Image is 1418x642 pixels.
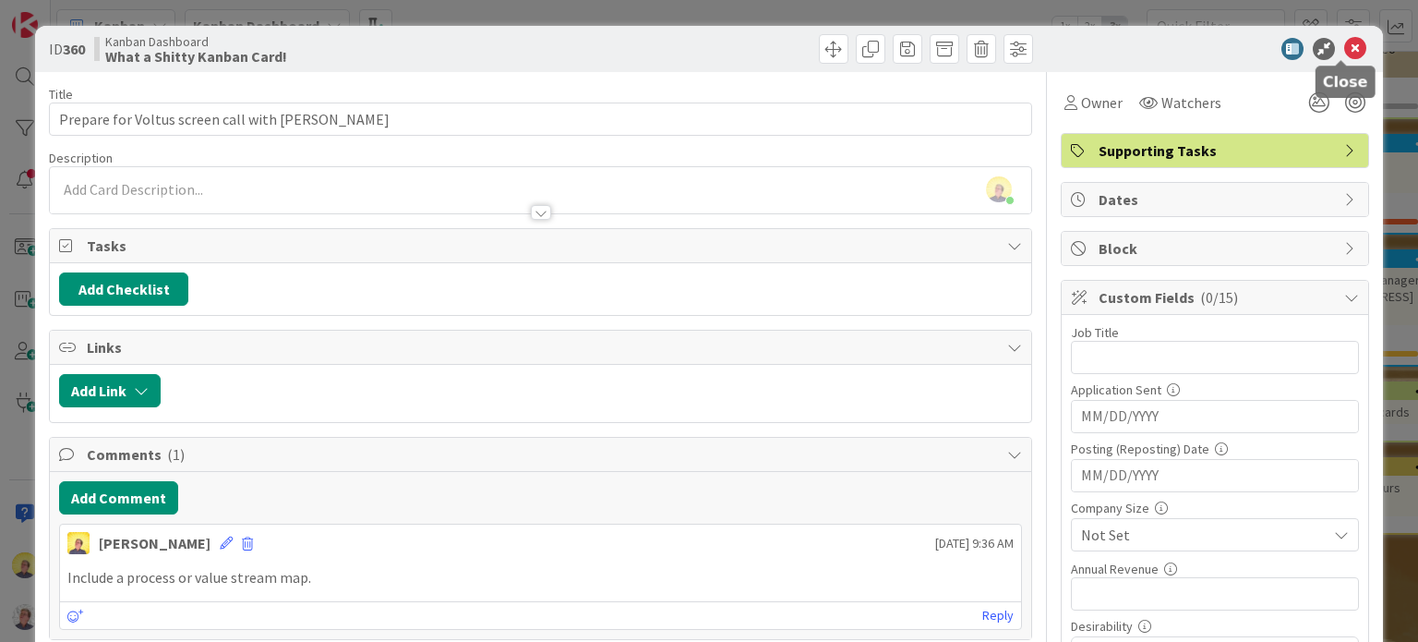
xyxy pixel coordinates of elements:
[167,445,185,464] span: ( 1 )
[1081,401,1349,432] input: MM/DD/YYYY
[67,567,1013,588] p: Include a process or value stream map.
[105,34,287,49] span: Kanban Dashboard
[49,38,85,60] span: ID
[1200,288,1238,307] span: ( 0/15 )
[1161,91,1221,114] span: Watchers
[59,374,161,407] button: Add Link
[986,176,1012,202] img: nKUMuoDhFNTCsnC9MIPQkgZgJ2SORMcs.jpeg
[1323,73,1368,91] h5: Close
[1081,460,1349,491] input: MM/DD/YYYY
[49,103,1031,136] input: type card name here...
[63,40,85,58] b: 360
[87,443,997,466] span: Comments
[1071,383,1359,396] div: Application Sent
[1099,139,1335,162] span: Supporting Tasks
[1099,237,1335,260] span: Block
[1071,561,1159,577] label: Annual Revenue
[1071,324,1119,341] label: Job Title
[1071,620,1359,633] div: Desirability
[59,481,178,515] button: Add Comment
[59,273,188,306] button: Add Checklist
[1099,188,1335,211] span: Dates
[1099,286,1335,309] span: Custom Fields
[1071,502,1359,515] div: Company Size
[935,534,1014,553] span: [DATE] 9:36 AM
[99,532,210,554] div: [PERSON_NAME]
[982,604,1014,627] a: Reply
[87,336,997,358] span: Links
[1081,522,1317,548] span: Not Set
[105,49,287,64] b: What a Shitty Kanban Card!
[67,532,90,554] img: JW
[7,22,54,36] span: Upgrade
[1081,91,1123,114] span: Owner
[49,86,73,103] label: Title
[1071,442,1359,455] div: Posting (Reposting) Date
[87,235,997,257] span: Tasks
[49,150,113,166] span: Description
